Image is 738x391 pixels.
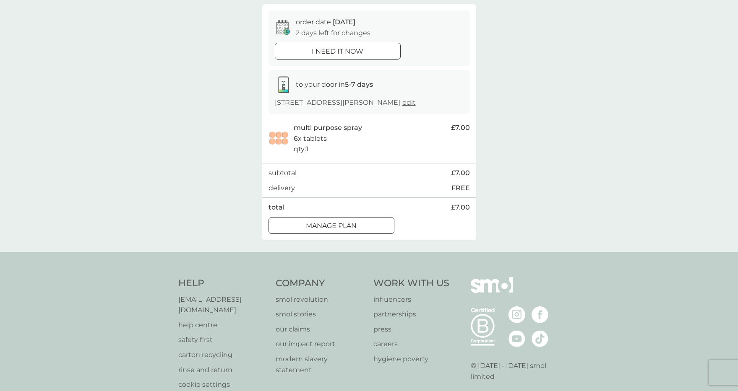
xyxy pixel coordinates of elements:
img: visit the smol Tiktok page [532,330,548,347]
p: © [DATE] - [DATE] smol limited [471,360,560,382]
strong: 5-7 days [345,80,373,88]
a: carton recycling [178,350,268,360]
span: [DATE] [333,18,355,26]
p: order date [296,17,355,28]
a: hygiene poverty [373,354,449,365]
a: [EMAIL_ADDRESS][DOMAIN_NAME] [178,294,268,316]
span: £7.00 [451,122,470,133]
a: partnerships [373,309,449,320]
span: to your door in [296,80,373,88]
p: multi purpose spray [294,122,362,133]
p: 2 days left for changes [296,28,370,39]
p: delivery [269,183,295,194]
a: influencers [373,294,449,305]
a: safety first [178,334,268,345]
h4: Help [178,277,268,290]
a: rinse and return [178,365,268,375]
button: i need it now [275,43,401,60]
p: 6x tablets [294,133,327,144]
a: modern slavery statement [276,354,365,375]
p: subtotal [269,168,297,179]
a: careers [373,339,449,350]
a: press [373,324,449,335]
span: £7.00 [451,168,470,179]
img: visit the smol Youtube page [509,330,525,347]
img: smol [471,277,513,306]
a: cookie settings [178,379,268,390]
a: edit [402,98,416,106]
img: visit the smol Facebook page [532,306,548,323]
a: our claims [276,324,365,335]
p: i need it now [312,46,363,57]
a: our impact report [276,339,365,350]
p: qty : 1 [294,144,308,155]
h4: Company [276,277,365,290]
a: smol stories [276,309,365,320]
span: £7.00 [451,202,470,213]
p: Manage plan [306,220,357,231]
a: smol revolution [276,294,365,305]
button: Manage plan [269,217,394,234]
img: visit the smol Instagram page [509,306,525,323]
h4: Work With Us [373,277,449,290]
a: help centre [178,320,268,331]
p: [STREET_ADDRESS][PERSON_NAME] [275,97,416,108]
p: FREE [451,183,470,194]
p: total [269,202,284,213]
